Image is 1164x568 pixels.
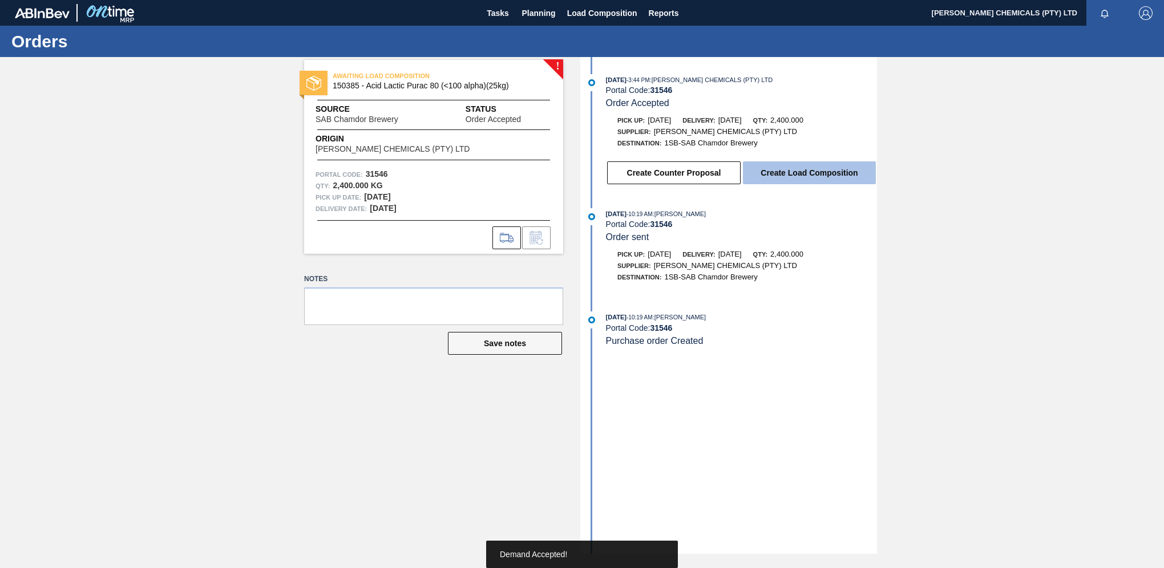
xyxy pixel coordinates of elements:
[333,70,492,82] span: AWAITING LOAD COMPOSITION
[682,251,715,258] span: Delivery:
[466,115,521,124] span: Order Accepted
[333,181,382,190] strong: 2,400.000 KG
[653,314,706,320] span: : [PERSON_NAME]
[306,76,321,91] img: status
[606,336,704,346] span: Purchase order Created
[650,76,773,83] span: : [PERSON_NAME] CHEMICALS (PTY) LTD
[617,274,661,281] span: Destination:
[316,192,361,203] span: Pick up Date:
[15,8,70,18] img: TNhmsLtSVTkK8tSr43FrP2fwEKptu5GPRR3wAAAABJRU5ErkJggg==
[316,133,498,145] span: Origin
[606,314,627,320] span: [DATE]
[617,140,661,147] span: Destination:
[588,213,595,220] img: atual
[649,6,679,20] span: Reports
[770,116,803,124] span: 2,400.000
[653,210,706,217] span: : [PERSON_NAME]
[606,210,627,217] span: [DATE]
[664,273,757,281] span: 1SB-SAB Chamdor Brewery
[743,161,876,184] button: Create Load Composition
[606,76,627,83] span: [DATE]
[500,550,567,559] span: Demand Accepted!
[316,180,330,192] span: Qty :
[654,261,797,270] span: [PERSON_NAME] CHEMICALS (PTY) LTD
[606,98,669,108] span: Order Accepted
[606,232,649,242] span: Order sent
[316,203,367,214] span: Delivery Date:
[753,117,767,124] span: Qty:
[648,250,671,258] span: [DATE]
[522,6,556,20] span: Planning
[650,220,672,229] strong: 31546
[11,35,214,48] h1: Orders
[370,204,396,213] strong: [DATE]
[1086,5,1123,21] button: Notifications
[617,117,645,124] span: Pick up:
[316,145,470,153] span: [PERSON_NAME] CHEMICALS (PTY) LTD
[606,323,877,332] div: Portal Code:
[448,332,562,355] button: Save notes
[753,251,767,258] span: Qty:
[522,226,551,249] div: Inform order change
[486,6,511,20] span: Tasks
[770,250,803,258] span: 2,400.000
[588,79,595,86] img: atual
[664,139,757,147] span: 1SB-SAB Chamdor Brewery
[316,169,363,180] span: Portal Code:
[366,169,388,178] strong: 31546
[718,250,742,258] span: [DATE]
[718,116,742,124] span: [DATE]
[588,317,595,323] img: atual
[567,6,637,20] span: Load Composition
[627,314,653,320] span: - 10:19 AM
[333,82,540,90] span: 150385 - Acid Lactic Purac 80 (<100 alpha)(25kg)
[648,116,671,124] span: [DATE]
[650,323,672,332] strong: 31546
[627,211,653,217] span: - 10:19 AM
[492,226,521,249] div: Go to Load Composition
[617,128,651,135] span: Supplier:
[316,103,433,115] span: Source
[1139,6,1153,20] img: Logout
[650,86,672,95] strong: 31546
[617,251,645,258] span: Pick up:
[466,103,552,115] span: Status
[316,115,398,124] span: SAB Chamdor Brewery
[607,161,741,184] button: Create Counter Proposal
[654,127,797,136] span: [PERSON_NAME] CHEMICALS (PTY) LTD
[304,271,563,287] label: Notes
[627,77,650,83] span: - 3:44 PM
[682,117,715,124] span: Delivery:
[606,220,877,229] div: Portal Code:
[364,192,390,201] strong: [DATE]
[606,86,877,95] div: Portal Code:
[617,262,651,269] span: Supplier:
